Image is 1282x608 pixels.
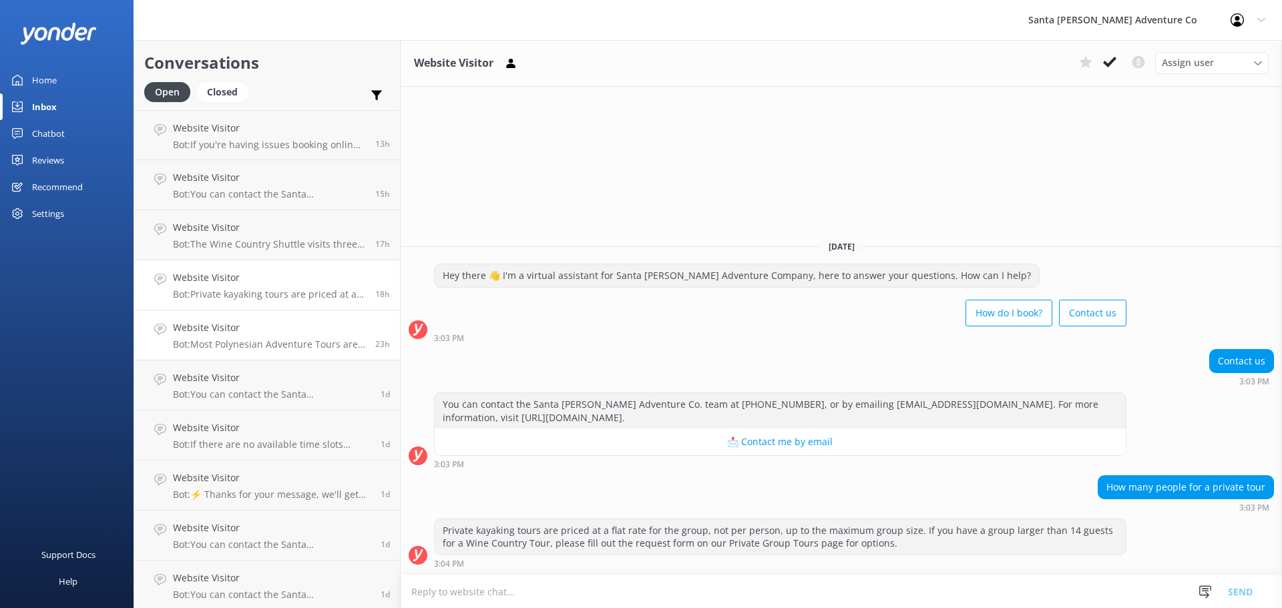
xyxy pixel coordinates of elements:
div: Sep 18 2025 03:03pm (UTC -07:00) America/Tijuana [1209,376,1274,386]
button: How do I book? [966,300,1052,326]
h4: Website Visitor [173,370,371,385]
a: Website VisitorBot:⚡ Thanks for your message, we'll get back to you as soon as we can. You're als... [134,461,400,511]
p: Bot: The Wine Country Shuttle visits three wineries in [GEOGRAPHIC_DATA][PERSON_NAME] Wine Countr... [173,238,365,250]
h4: Website Visitor [173,471,371,485]
span: Sep 18 2025 08:35pm (UTC -07:00) America/Tijuana [375,138,390,149]
strong: 3:03 PM [434,334,464,342]
h4: Website Visitor [173,270,365,285]
p: Bot: Private kayaking tours are priced at a flat rate for the group, not per person, up to the ma... [173,288,365,300]
p: Bot: You can contact the Santa [PERSON_NAME] Adventure Co. team at [PHONE_NUMBER], or by emailing... [173,188,365,200]
div: Closed [197,82,248,102]
div: Reviews [32,147,64,174]
div: Sep 18 2025 03:03pm (UTC -07:00) America/Tijuana [434,333,1126,342]
div: Private kayaking tours are priced at a flat rate for the group, not per person, up to the maximum... [435,519,1126,555]
div: Support Docs [41,541,95,568]
p: Bot: You can contact the Santa [PERSON_NAME] Adventure Co. team at [PHONE_NUMBER], or by emailing... [173,539,371,551]
a: Closed [197,84,254,99]
strong: 3:03 PM [1239,504,1269,512]
img: yonder-white-logo.png [20,23,97,45]
p: Bot: ⚡ Thanks for your message, we'll get back to you as soon as we can. You're also welcome to k... [173,489,371,501]
a: Website VisitorBot:If you're having issues booking online, please contact the Santa [PERSON_NAME]... [134,110,400,160]
div: Sep 18 2025 03:04pm (UTC -07:00) America/Tijuana [434,559,1126,568]
h4: Website Visitor [173,320,365,335]
h4: Website Visitor [173,170,365,185]
a: Website VisitorBot:Private kayaking tours are priced at a flat rate for the group, not per person... [134,260,400,310]
div: Chatbot [32,120,65,147]
a: Website VisitorBot:The Wine Country Shuttle visits three wineries in [GEOGRAPHIC_DATA][PERSON_NAM... [134,210,400,260]
div: You can contact the Santa [PERSON_NAME] Adventure Co. team at [PHONE_NUMBER], or by emailing [EMA... [435,393,1126,428]
div: Settings [32,200,64,227]
a: Website VisitorBot:You can contact the Santa [PERSON_NAME] Adventure Co. team at [PHONE_NUMBER], ... [134,360,400,410]
span: Sep 17 2025 03:08pm (UTC -07:00) America/Tijuana [381,589,390,600]
p: Bot: If you're having issues booking online, please contact the Santa [PERSON_NAME] Adventure Co.... [173,139,365,151]
h4: Website Visitor [173,521,371,535]
p: Bot: If there are no available time slots showing online, the trip is likely full. You can reach ... [173,438,371,450]
div: Inbox [32,93,57,120]
span: Sep 18 2025 05:59pm (UTC -07:00) America/Tijuana [375,188,390,200]
span: Sep 18 2025 03:03pm (UTC -07:00) America/Tijuana [375,288,390,300]
div: Home [32,67,57,93]
strong: 3:03 PM [434,461,464,469]
div: Hey there 👋 I'm a virtual assistant for Santa [PERSON_NAME] Adventure Company, here to answer you... [435,264,1039,287]
span: Sep 18 2025 06:17am (UTC -07:00) America/Tijuana [381,489,390,500]
strong: 3:04 PM [434,560,464,568]
div: Contact us [1210,350,1273,372]
a: Website VisitorBot:Most Polynesian Adventure Tours are designed to be comfortable, even for those... [134,310,400,360]
a: Open [144,84,197,99]
a: Website VisitorBot:You can contact the Santa [PERSON_NAME] Adventure Co. team at [PHONE_NUMBER], ... [134,511,400,561]
div: Open [144,82,190,102]
h4: Website Visitor [173,420,371,435]
span: [DATE] [821,241,863,252]
p: Bot: You can contact the Santa [PERSON_NAME] Adventure Co. team at [PHONE_NUMBER], or by emailing... [173,589,371,601]
h4: Website Visitor [173,220,365,235]
h2: Conversations [144,50,390,75]
div: Help [59,568,77,595]
span: Sep 18 2025 07:36am (UTC -07:00) America/Tijuana [381,388,390,400]
div: Sep 18 2025 03:03pm (UTC -07:00) America/Tijuana [434,459,1126,469]
button: Contact us [1059,300,1126,326]
div: Assign User [1155,52,1269,73]
p: Bot: Most Polynesian Adventure Tours are designed to be comfortable, even for those expecting, an... [173,338,365,350]
h4: Website Visitor [173,571,371,585]
h3: Website Visitor [414,55,493,72]
div: Recommend [32,174,83,200]
div: How many people for a private tour [1098,476,1273,499]
a: Website VisitorBot:If there are no available time slots showing online, the trip is likely full. ... [134,410,400,461]
div: Sep 18 2025 03:03pm (UTC -07:00) America/Tijuana [1098,503,1274,512]
span: Sep 18 2025 04:23pm (UTC -07:00) America/Tijuana [375,238,390,250]
strong: 3:03 PM [1239,378,1269,386]
button: 📩 Contact me by email [435,428,1126,455]
span: Sep 18 2025 07:27am (UTC -07:00) America/Tijuana [381,438,390,450]
a: Website VisitorBot:You can contact the Santa [PERSON_NAME] Adventure Co. team at [PHONE_NUMBER], ... [134,160,400,210]
span: Sep 18 2025 10:37am (UTC -07:00) America/Tijuana [375,338,390,350]
span: Sep 17 2025 04:59pm (UTC -07:00) America/Tijuana [381,539,390,550]
span: Assign user [1162,55,1214,70]
p: Bot: You can contact the Santa [PERSON_NAME] Adventure Co. team at [PHONE_NUMBER], or by emailing... [173,388,371,400]
h4: Website Visitor [173,121,365,135]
